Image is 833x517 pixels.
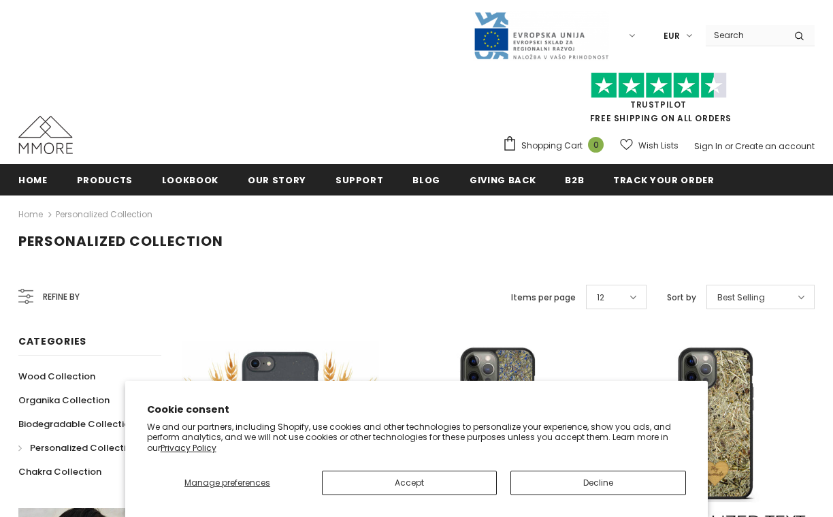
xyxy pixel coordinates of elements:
a: Wood Collection [18,364,95,388]
a: Lookbook [162,164,218,195]
a: Personalized Collection [56,208,152,220]
span: Home [18,174,48,187]
a: Products [77,164,133,195]
a: Chakra Collection [18,460,101,484]
span: Wood Collection [18,370,95,383]
span: FREE SHIPPING ON ALL ORDERS [502,78,815,124]
span: Refine by [43,289,80,304]
button: Manage preferences [147,471,308,495]
a: Track your order [613,164,714,195]
a: Shopping Cart 0 [502,136,610,156]
span: Wish Lists [638,139,679,153]
a: support [336,164,384,195]
p: We and our partners, including Shopify, use cookies and other technologies to personalize your ex... [147,422,687,454]
a: Personalized Collection [18,436,137,460]
span: EUR [664,29,680,43]
a: Javni Razpis [473,29,609,41]
span: 0 [588,137,604,153]
span: Blog [412,174,440,187]
a: Create an account [735,140,815,152]
a: Home [18,206,43,223]
img: MMORE Cases [18,116,73,154]
span: Personalized Collection [18,232,223,251]
span: Manage preferences [184,477,270,488]
span: Track your order [613,174,714,187]
span: or [725,140,733,152]
span: Shopping Cart [521,139,583,153]
a: Our Story [248,164,306,195]
span: Giving back [470,174,536,187]
span: Chakra Collection [18,465,101,478]
span: Organika Collection [18,394,110,407]
span: Lookbook [162,174,218,187]
a: Blog [412,164,440,195]
button: Accept [322,471,497,495]
span: Personalized Collection [30,441,137,454]
button: Decline [510,471,686,495]
span: Categories [18,334,86,348]
img: Trust Pilot Stars [591,72,727,99]
a: Wish Lists [620,134,679,157]
label: Sort by [667,291,696,304]
a: Home [18,164,48,195]
a: Privacy Policy [161,442,216,454]
span: B2B [565,174,584,187]
a: Giving back [470,164,536,195]
a: Organika Collection [18,388,110,412]
span: support [336,174,384,187]
img: Javni Razpis [473,11,609,61]
a: B2B [565,164,584,195]
span: Biodegradable Collection [18,418,135,430]
a: Sign In [694,140,723,152]
span: Best Selling [717,291,765,304]
span: 12 [597,291,604,304]
input: Search Site [706,25,784,45]
h2: Cookie consent [147,403,687,417]
a: Biodegradable Collection [18,412,135,436]
label: Items per page [511,291,576,304]
a: Trustpilot [630,99,687,110]
span: Our Story [248,174,306,187]
span: Products [77,174,133,187]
